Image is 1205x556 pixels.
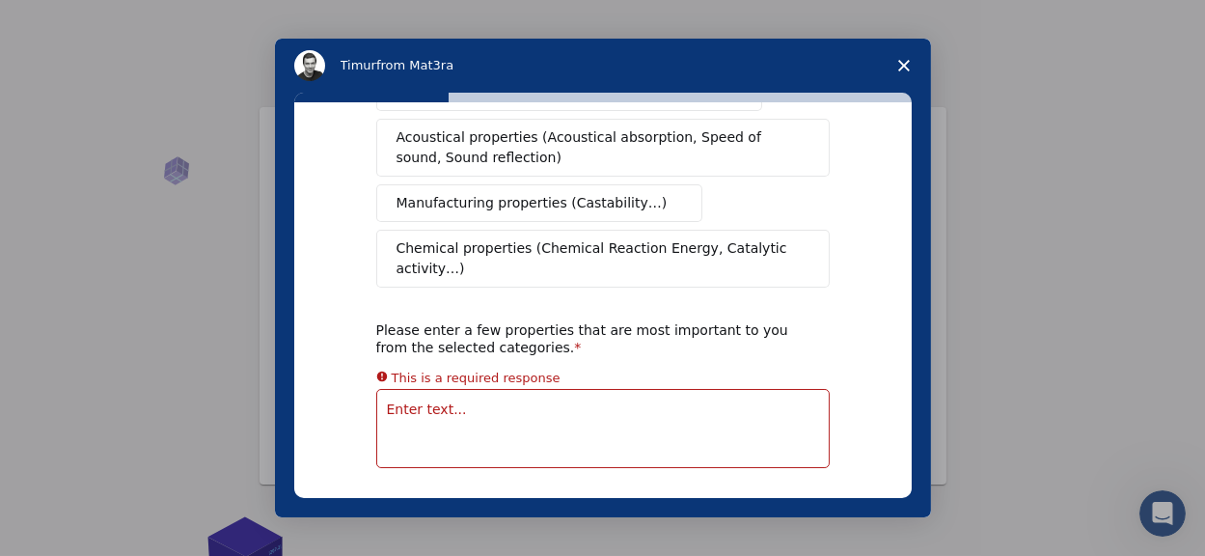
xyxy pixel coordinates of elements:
[376,184,703,222] button: Manufacturing properties (Castability…)
[397,193,668,213] span: Manufacturing properties (Castability…)
[376,389,830,468] textarea: Enter text...
[376,58,453,72] span: from Mat3ra
[376,321,801,356] div: Please enter a few properties that are most important to you from the selected categories.
[341,58,376,72] span: Timur
[877,39,931,93] span: Close survey
[392,367,561,388] div: This is a required response
[397,127,798,168] span: Acoustical properties (Acoustical absorption, Speed of sound, Sound reflection)
[39,14,108,31] span: Support
[376,119,830,177] button: Acoustical properties (Acoustical absorption, Speed of sound, Sound reflection)
[294,50,325,81] img: Profile image for Timur
[376,230,830,288] button: Chemical properties (Chemical Reaction Energy, Catalytic activity…)
[397,238,796,279] span: Chemical properties (Chemical Reaction Energy, Catalytic activity…)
